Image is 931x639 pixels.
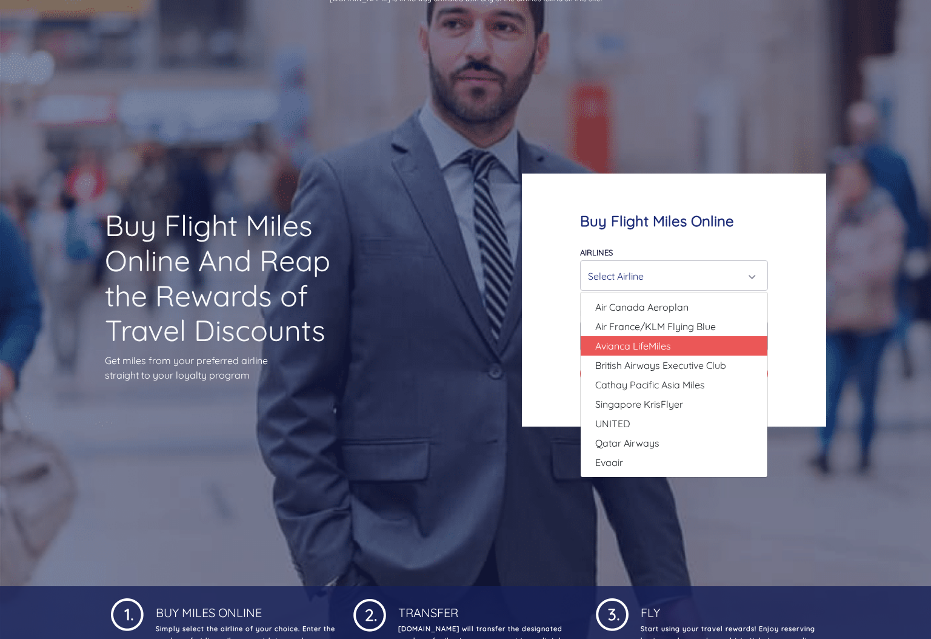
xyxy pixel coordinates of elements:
label: Airlines [580,248,613,257]
span: Singapore KrisFlyer [595,397,683,411]
img: 1 [353,596,386,632]
div: Select Airline [588,265,753,288]
img: 1 [111,596,144,631]
span: Air France/KLM Flying Blue [595,319,716,334]
span: Qatar Airways [595,436,659,450]
span: Cathay Pacific Asia Miles [595,377,705,392]
span: UNITED [595,416,630,431]
p: Get miles from your preferred airline straight to your loyalty program [105,353,361,382]
button: Select Airline [580,260,768,291]
h4: Fly [638,596,820,620]
span: Evaair [595,455,623,470]
h1: Buy Flight Miles Online And Reap the Rewards of Travel Discounts [105,208,361,348]
span: Avianca LifeMiles [595,339,671,353]
span: Air Canada Aeroplan [595,300,689,314]
span: British Airways Executive Club [595,358,726,373]
h4: Buy Flight Miles Online [580,212,768,230]
img: 1 [596,596,629,631]
h4: Buy Miles Online [153,596,335,620]
h4: Transfer [396,596,578,620]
